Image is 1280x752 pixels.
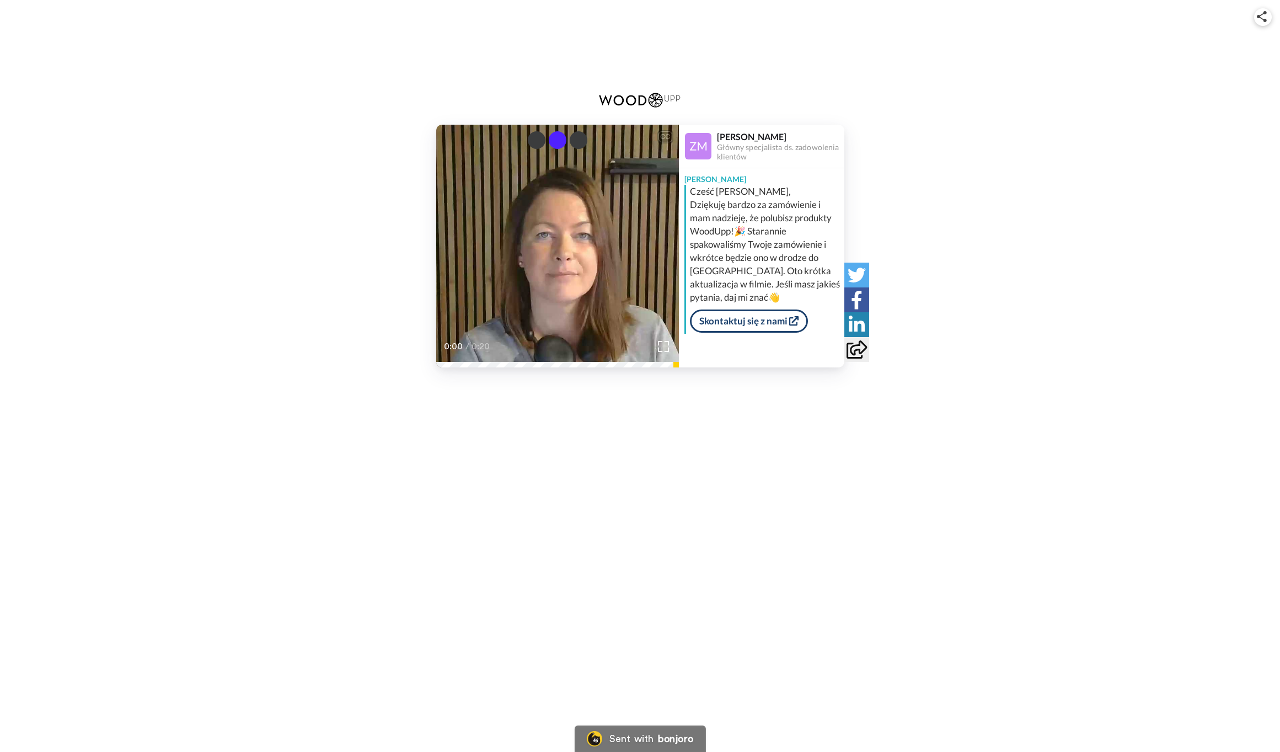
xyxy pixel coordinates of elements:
span: 0:00 [444,340,463,353]
img: Profile Image [685,133,711,159]
img: logo [599,92,681,108]
div: Cześć [PERSON_NAME], Dziękuję bardzo za zamówienie i mam nadzieję, że polubisz produkty WoodUpp!🎉... [690,185,842,304]
div: CC [658,131,672,142]
div: Główny specjalista ds. zadowolenia klientów [717,143,844,162]
span: 0:20 [472,340,491,353]
img: ic_share.svg [1257,11,1267,22]
div: [PERSON_NAME] [717,131,844,142]
span: / [465,340,469,353]
div: [PERSON_NAME] [679,168,844,185]
a: Skontaktuj się z nami [690,310,808,333]
img: Full screen [658,341,669,352]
